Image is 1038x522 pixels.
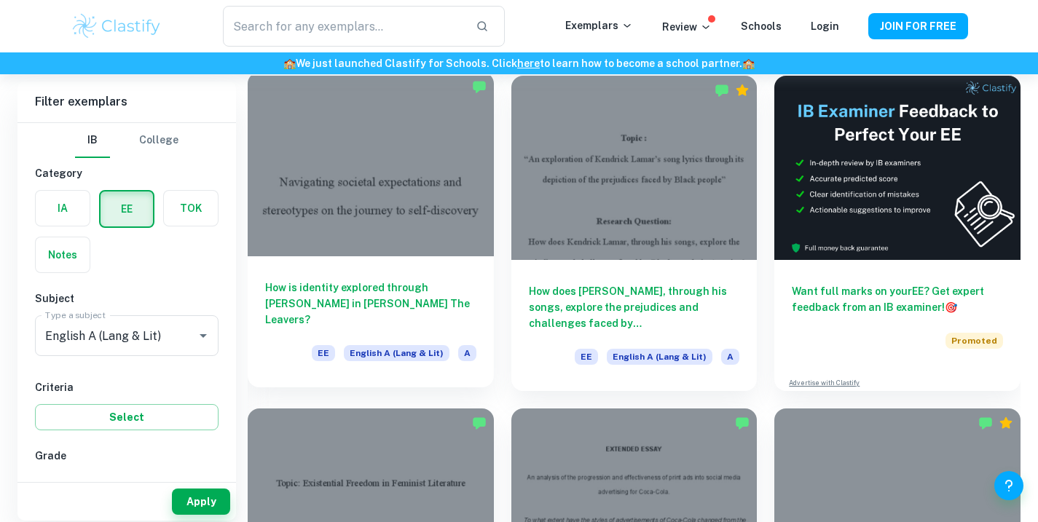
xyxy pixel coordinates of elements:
[517,58,540,69] a: here
[193,325,213,346] button: Open
[71,12,163,41] img: Clastify logo
[789,378,860,388] a: Advertise with Clastify
[312,345,335,361] span: EE
[35,379,219,395] h6: Criteria
[742,58,755,69] span: 🏫
[45,309,106,321] label: Type a subject
[774,76,1021,260] img: Thumbnail
[472,79,487,94] img: Marked
[994,471,1023,500] button: Help and Feedback
[811,20,839,32] a: Login
[511,76,758,391] a: How does [PERSON_NAME], through his songs, explore the prejudices and challenges faced by [DEMOGR...
[458,345,476,361] span: A
[735,83,750,98] div: Premium
[715,83,729,98] img: Marked
[36,191,90,226] button: IA
[75,123,110,158] button: IB
[662,19,712,35] p: Review
[139,123,178,158] button: College
[868,13,968,39] button: JOIN FOR FREE
[575,349,598,365] span: EE
[164,191,218,226] button: TOK
[35,290,219,307] h6: Subject
[472,416,487,430] img: Marked
[741,20,782,32] a: Schools
[565,17,633,33] p: Exemplars
[17,82,236,122] h6: Filter exemplars
[721,349,739,365] span: A
[101,191,153,226] button: EE
[774,76,1021,391] a: Want full marks on yourEE? Get expert feedback from an IB examiner!PromotedAdvertise with Clastify
[36,237,90,272] button: Notes
[978,416,993,430] img: Marked
[265,280,476,328] h6: How is identity explored through [PERSON_NAME] in [PERSON_NAME] The Leavers?
[248,76,494,391] a: How is identity explored through [PERSON_NAME] in [PERSON_NAME] The Leavers?EEEnglish A (Lang & L...
[344,345,449,361] span: English A (Lang & Lit)
[945,333,1003,349] span: Promoted
[3,55,1035,71] h6: We just launched Clastify for Schools. Click to learn how to become a school partner.
[35,448,219,464] h6: Grade
[75,123,178,158] div: Filter type choice
[283,58,296,69] span: 🏫
[735,416,750,430] img: Marked
[945,301,957,313] span: 🎯
[223,6,463,47] input: Search for any exemplars...
[35,404,219,430] button: Select
[607,349,712,365] span: English A (Lang & Lit)
[35,165,219,181] h6: Category
[172,489,230,515] button: Apply
[792,283,1003,315] h6: Want full marks on your EE ? Get expert feedback from an IB examiner!
[529,283,740,331] h6: How does [PERSON_NAME], through his songs, explore the prejudices and challenges faced by [DEMOGR...
[999,416,1013,430] div: Premium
